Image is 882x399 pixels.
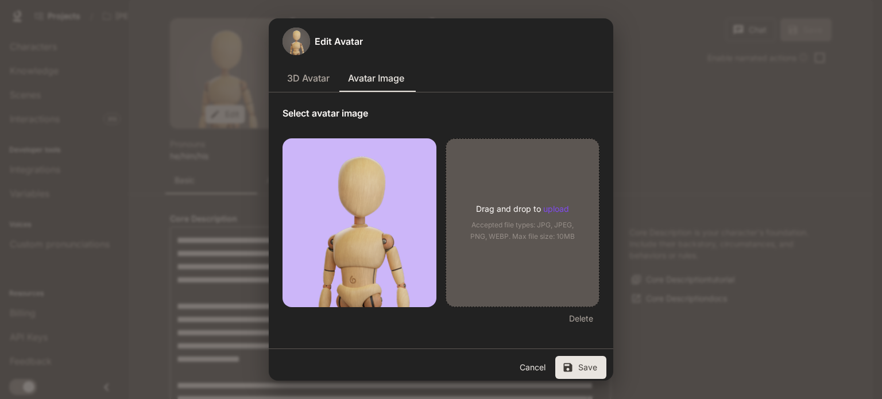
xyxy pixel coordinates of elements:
p: upload [543,204,569,214]
p: Select avatar image [283,106,368,120]
h5: Edit Avatar [315,35,363,48]
div: Avatar image [283,28,310,55]
button: Cancel [514,356,551,379]
p: Drag and drop to [465,203,581,215]
span: Accepted file types: JPG, JPEG, PNG, WEBP. Max file size: 10MB [465,219,581,242]
button: 3D Avatar [278,64,339,92]
div: avatar type [278,64,604,92]
button: Avatar Image [339,64,413,92]
button: Save [555,356,606,379]
button: Open character avatar dialog [283,28,310,55]
img: upload image preview [283,138,436,307]
button: Delete [563,307,599,330]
